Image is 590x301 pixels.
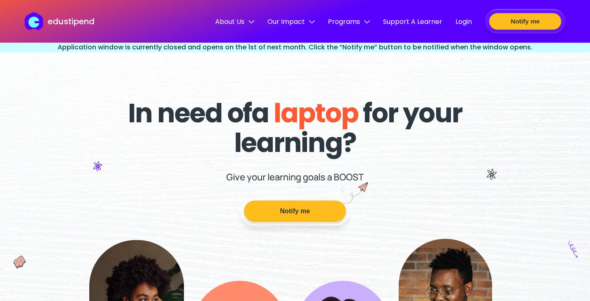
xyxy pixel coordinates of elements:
[113,98,478,158] h1: In need of a for your learning?
[569,241,578,257] img: icon
[487,169,497,180] img: icon
[267,16,315,27] span: Our Impact
[249,19,254,25] img: down
[455,16,472,27] span: Login
[489,13,561,30] button: Notify me
[455,16,472,28] a: Login
[309,19,315,25] img: down
[383,16,442,28] a: Support A Learner
[274,95,358,131] span: laptop
[343,182,368,204] img: boost icon
[48,15,95,28] p: edustipend
[226,171,364,183] p: Give your learning goals a BOOST
[383,16,442,27] span: Support A Learner
[328,16,370,27] span: Programs
[93,161,102,171] img: icon
[25,12,94,30] a: edustipend logoedustipend
[244,201,346,222] button: Notify me
[25,12,47,30] img: edustipend logo
[215,16,254,27] span: About Us
[364,19,370,25] img: down
[14,256,26,268] img: icon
